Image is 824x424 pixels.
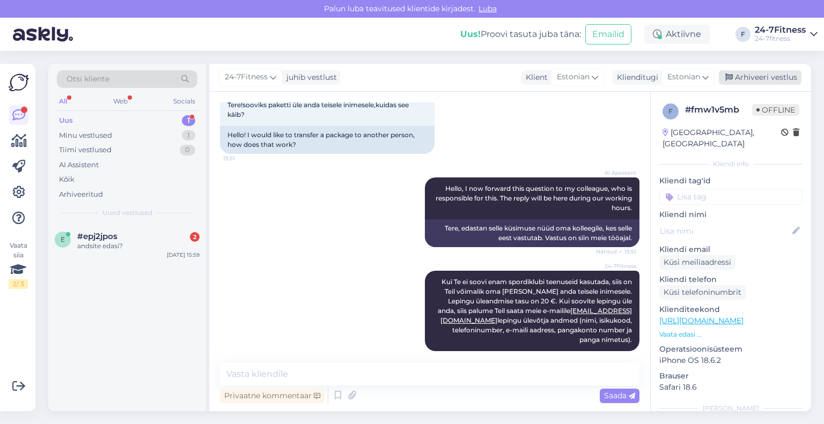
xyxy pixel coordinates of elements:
[460,29,481,39] b: Uus!
[659,370,803,382] p: Brauser
[613,72,658,83] div: Klienditugi
[596,262,636,270] span: 24-7Fitness
[659,159,803,169] div: Kliendi info
[171,94,197,108] div: Socials
[668,107,673,115] span: f
[425,219,639,247] div: Tere, edastan selle küsimuse nüüd oma kolleegile, kes selle eest vastutab. Vastus on siin meie tö...
[67,73,109,85] span: Otsi kliente
[659,344,803,355] p: Operatsioonisüsteem
[755,34,806,43] div: 24-7fitness
[685,103,752,116] div: # fmw1v5mb
[735,27,751,42] div: F
[282,72,337,83] div: juhib vestlust
[659,255,735,270] div: Küsi meiliaadressi
[59,145,112,155] div: Tiimi vestlused
[659,189,803,205] input: Lisa tag
[659,175,803,187] p: Kliendi tag'id
[190,232,200,242] div: 2
[475,4,500,13] span: Luba
[659,304,803,315] p: Klienditeekond
[460,28,581,41] div: Proovi tasuta juba täna:
[521,72,548,83] div: Klient
[436,184,634,212] span: Hello, I now forward this question to my colleague, who is responsible for this. The reply will b...
[557,71,590,83] span: Estonian
[59,130,112,141] div: Minu vestlused
[755,26,806,34] div: 24-7Fitness
[111,94,130,108] div: Web
[755,26,818,43] a: 24-7Fitness24-7fitness
[659,274,803,285] p: Kliendi telefon
[585,24,631,44] button: Emailid
[604,391,635,400] span: Saada
[180,145,195,155] div: 0
[659,209,803,220] p: Kliendi nimi
[659,382,803,393] p: Safari 18.6
[659,244,803,255] p: Kliendi email
[659,285,746,300] div: Küsi telefoninumbrit
[59,160,99,170] div: AI Assistent
[659,355,803,366] p: iPhone OS 18.6.2
[220,389,325,403] div: Privaatne kommentaar
[223,154,263,162] span: 15:51
[9,241,28,289] div: Vaata siia
[59,174,75,185] div: Kõik
[752,104,799,116] span: Offline
[167,251,200,259] div: [DATE] 15:59
[596,352,636,360] span: 16:02
[660,225,790,237] input: Lisa nimi
[659,316,744,325] a: [URL][DOMAIN_NAME]
[59,115,73,126] div: Uus
[663,127,781,150] div: [GEOGRAPHIC_DATA], [GEOGRAPHIC_DATA]
[9,72,29,93] img: Askly Logo
[9,279,28,289] div: 2 / 3
[667,71,700,83] span: Estonian
[59,189,103,200] div: Arhiveeritud
[182,130,195,141] div: 1
[77,232,117,241] span: #epj2jpos
[719,70,801,85] div: Arhiveeri vestlus
[659,330,803,339] p: Vaata edasi ...
[644,25,710,44] div: Aktiivne
[61,235,65,243] span: e
[438,278,634,344] span: Kui Te ei soovi enam spordiklubi teenuseid kasutada, siis on Teil võimalik oma [PERSON_NAME] anda...
[225,71,268,83] span: 24-7Fitness
[77,241,200,251] div: andsite edasi?
[182,115,195,126] div: 1
[596,248,636,256] span: Nähtud ✓ 15:51
[596,169,636,177] span: AI Assistent
[57,94,69,108] div: All
[102,208,152,218] span: Uued vestlused
[659,404,803,413] div: [PERSON_NAME]
[220,126,435,154] div: Hello! I would like to transfer a package to another person, how does that work?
